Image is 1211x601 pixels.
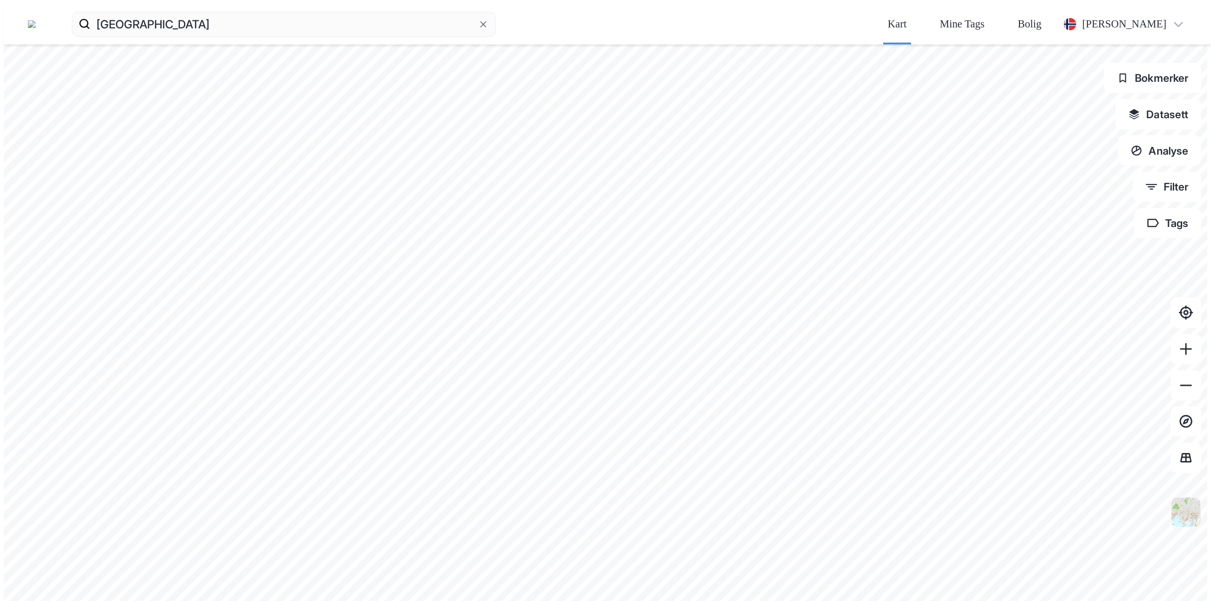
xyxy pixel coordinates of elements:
iframe: Chat Widget [1164,556,1211,601]
div: Kontrollprogram for chat [1164,556,1211,601]
div: [PERSON_NAME] [1082,15,1167,33]
button: Bokmerker [1104,63,1201,93]
img: Z [1170,496,1202,528]
button: Filter [1133,172,1202,202]
input: Søk på adresse, matrikkel, gårdeiere, leietakere eller personer [90,9,477,39]
div: Bolig [1018,15,1042,33]
button: Tags [1134,208,1201,238]
div: Kart [888,15,907,33]
div: Mine Tags [940,15,984,33]
img: logo.a4113a55bc3d86da70a041830d287a7e.svg [28,20,35,28]
button: Datasett [1115,99,1201,130]
button: Analyse [1118,135,1202,165]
